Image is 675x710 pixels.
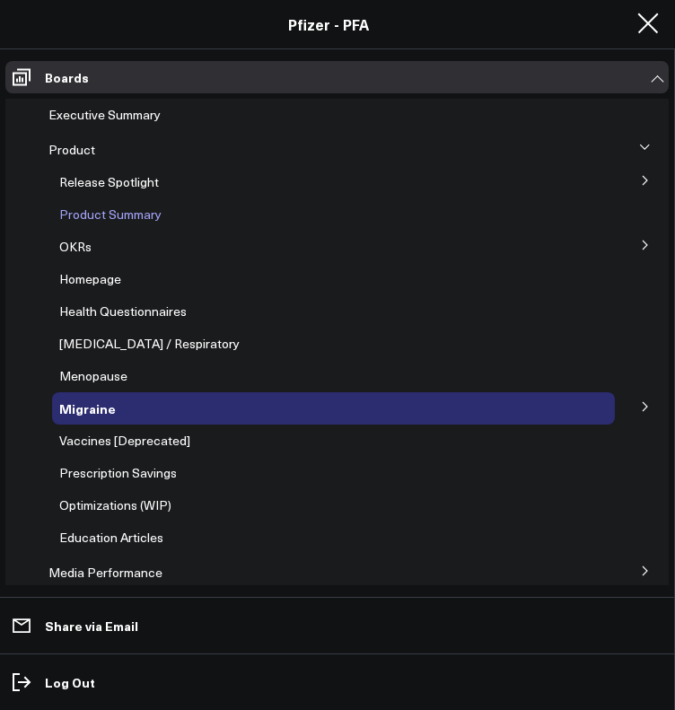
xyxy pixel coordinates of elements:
a: Product [48,143,95,157]
a: Product Summary [59,207,162,222]
span: Product Summary [59,206,162,223]
a: Health Questionnaires [59,304,187,319]
a: Media Performance [48,565,162,580]
a: Menopause [59,369,127,383]
a: Homepage [59,272,121,286]
span: Release Spotlight [59,173,159,190]
p: Boards [45,70,89,84]
a: Pfizer - PFA [288,14,369,34]
span: Vaccines [Deprecated] [59,432,190,449]
span: Product [48,141,95,158]
span: Migraine [59,399,116,417]
a: Prescription Savings [59,466,177,480]
span: Optimizations (WIP) [59,496,171,513]
a: Optimizations (WIP) [59,498,171,513]
span: Education Articles [59,529,163,546]
a: Release Spotlight [59,175,159,189]
a: Log Out [5,666,669,698]
span: OKRs [59,238,92,255]
a: [MEDICAL_DATA] / Respiratory [59,337,240,351]
span: Prescription Savings [59,464,177,481]
span: Health Questionnaires [59,302,187,320]
a: Vaccines [Deprecated] [59,434,190,448]
p: Log Out [45,675,95,689]
p: Share via Email [45,618,138,633]
span: Media Performance [48,564,162,581]
span: [MEDICAL_DATA] / Respiratory [59,335,240,352]
a: Migraine [59,401,116,416]
a: Executive Summary [48,108,161,122]
span: Menopause [59,367,127,384]
span: Homepage [59,270,121,287]
a: OKRs [59,240,92,254]
span: Executive Summary [48,106,161,123]
a: Education Articles [59,530,163,545]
